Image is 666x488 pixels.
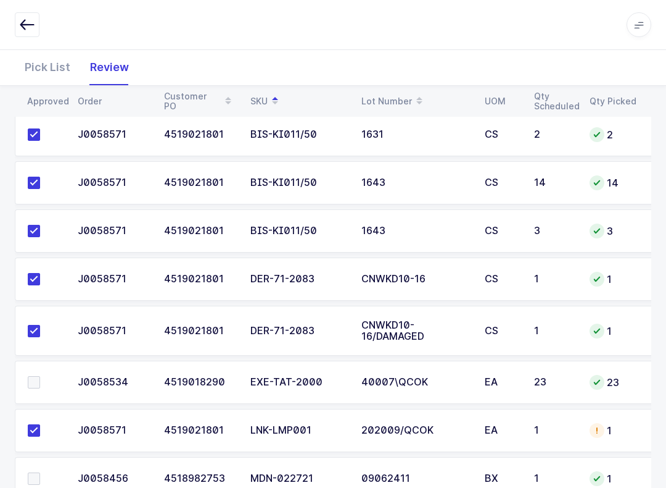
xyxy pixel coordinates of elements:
div: 1 [590,272,636,287]
div: 2 [534,129,575,140]
div: EA [485,425,519,436]
div: DER-71-2083 [250,274,347,285]
div: 4519021801 [164,274,236,285]
div: Order [78,96,149,106]
div: CS [485,225,519,237]
div: BIS-KI011/50 [250,177,347,188]
div: EA [485,377,519,388]
div: 4519021801 [164,425,236,436]
div: 14 [534,177,575,188]
div: 1 [590,423,636,438]
div: Customer PO [164,91,236,112]
div: 1 [534,326,575,337]
div: 1643 [361,225,470,237]
div: LNK-LMP001 [250,425,347,436]
div: 23 [590,375,636,390]
div: 4518982753 [164,473,236,484]
div: Lot Number [361,91,470,112]
div: DER-71-2083 [250,326,347,337]
div: BIS-KI011/50 [250,129,347,140]
div: MDN-022721 [250,473,347,484]
div: 1 [534,473,575,484]
div: 4519021801 [164,326,236,337]
div: 4519021801 [164,129,236,140]
div: CS [485,129,519,140]
div: 3 [590,224,636,238]
div: Qty Picked [590,96,636,106]
div: CNWKD10-16/DAMAGED [361,320,470,342]
div: J0058571 [78,326,149,337]
div: 4519021801 [164,225,236,237]
div: J0058571 [78,225,149,237]
div: 1 [534,274,575,285]
div: 1 [590,471,636,486]
div: UOM [485,96,519,106]
div: 1 [590,324,636,339]
div: CS [485,177,519,188]
div: 2 [590,127,636,142]
div: BIS-KI011/50 [250,225,347,237]
div: Pick List [15,49,80,85]
div: Approved [27,96,63,106]
div: 09062411 [361,473,470,484]
div: 4519021801 [164,177,236,188]
div: 1643 [361,177,470,188]
div: 40007\QCOK [361,377,470,388]
div: J0058534 [78,377,149,388]
div: 4519018290 [164,377,236,388]
div: 23 [534,377,575,388]
div: BX [485,473,519,484]
div: J0058571 [78,177,149,188]
div: 3 [534,225,575,237]
div: 14 [590,175,636,190]
div: 202009/QCOK [361,425,470,436]
div: Qty Scheduled [534,91,575,111]
div: CNWKD10-16 [361,274,470,285]
div: Review [80,49,139,85]
div: J0058571 [78,274,149,285]
div: EXE-TAT-2000 [250,377,347,388]
div: 1631 [361,129,470,140]
div: CS [485,326,519,337]
div: J0058571 [78,129,149,140]
div: J0058571 [78,425,149,436]
div: J0058456 [78,473,149,484]
div: 1 [534,425,575,436]
div: CS [485,274,519,285]
div: SKU [250,91,347,112]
